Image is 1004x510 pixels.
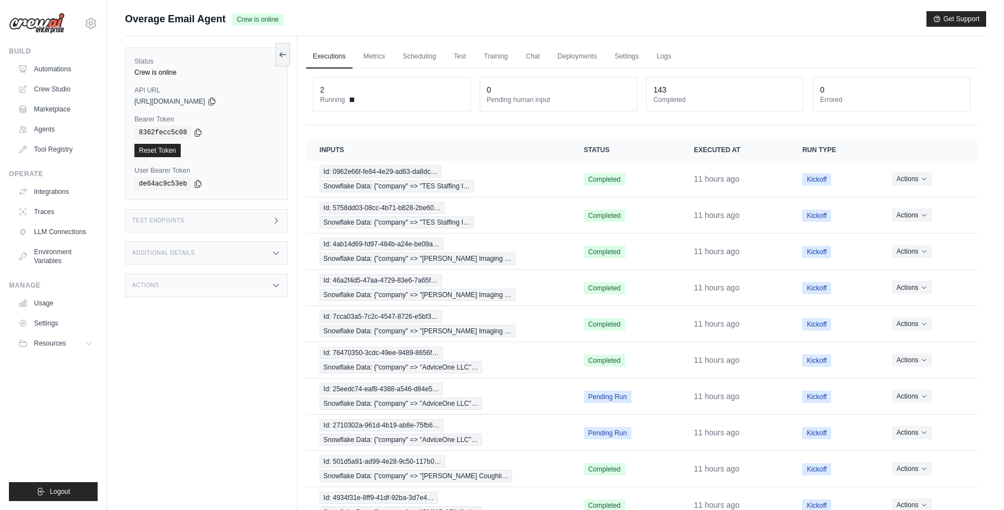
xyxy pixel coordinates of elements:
[134,68,278,77] div: Crew is online
[892,245,931,258] button: Actions for execution
[320,310,557,337] a: View execution details for Id
[694,464,740,473] time: September 18, 2025 at 01:04 IST
[232,13,283,26] span: Crew is online
[13,294,98,312] a: Usage
[132,217,185,224] h3: Test Endpoints
[487,84,491,95] div: 0
[320,419,443,431] span: Id: 2710302a-961d-4b19-ab8e-75fb6…
[9,47,98,56] div: Build
[584,210,625,222] span: Completed
[584,463,625,475] span: Completed
[320,310,442,323] span: Id: 7cca03a5-7c2c-4547-8726-e5bf3…
[802,282,831,294] span: Kickoff
[320,455,557,482] a: View execution details for Id
[13,80,98,98] a: Crew Studio
[571,139,680,161] th: Status
[447,45,473,69] a: Test
[13,203,98,221] a: Traces
[487,95,630,104] dt: Pending human input
[320,166,441,178] span: Id: 0962e66f-fe84-4e29-ad63-da8dc…
[320,325,515,337] span: Snowflake Data: {"company" => "[PERSON_NAME] Imaging …
[892,462,931,475] button: Actions for execution
[320,202,557,229] a: View execution details for Id
[320,347,557,373] a: View execution details for Id
[802,354,831,367] span: Kickoff
[477,45,515,69] a: Training
[13,223,98,241] a: LLM Connections
[9,482,98,501] button: Logout
[9,281,98,290] div: Manage
[320,419,557,446] a: View execution details for Id
[802,173,831,186] span: Kickoff
[892,317,931,331] button: Actions for execution
[396,45,442,69] a: Scheduling
[694,319,740,328] time: September 18, 2025 at 01:05 IST
[789,139,879,161] th: Run Type
[820,84,824,95] div: 0
[320,202,445,214] span: Id: 5758dd03-08cc-4b71-b828-2be60…
[320,166,557,192] a: View execution details for Id
[320,274,557,301] a: View execution details for Id
[134,86,278,95] label: API URL
[892,353,931,367] button: Actions for execution
[320,347,443,359] span: Id: 76470350-3cdc-49ee-9489-8656f…
[13,243,98,270] a: Environment Variables
[926,11,986,27] button: Get Support
[820,95,963,104] dt: Errored
[694,356,740,365] time: September 18, 2025 at 01:04 IST
[320,492,438,504] span: Id: 4934f31e-8ff9-41df-92ba-3d7e4…
[306,45,353,69] a: Executions
[584,391,631,403] span: Pending Run
[650,45,678,69] a: Logs
[13,314,98,332] a: Settings
[551,45,604,69] a: Deployments
[320,361,482,373] span: Snowflake Data: {"company" => "AdviceOne LLC"…
[802,210,831,222] span: Kickoff
[132,250,195,256] h3: Additional Details
[306,139,571,161] th: Inputs
[13,100,98,118] a: Marketplace
[802,246,831,258] span: Kickoff
[320,470,513,482] span: Snowflake Data: {"company" => "[PERSON_NAME] Coughli…
[320,252,515,265] span: Snowflake Data: {"company" => "[PERSON_NAME] Imaging …
[320,289,515,301] span: Snowflake Data: {"company" => "[PERSON_NAME] Imaging …
[694,211,740,220] time: September 18, 2025 at 01:05 IST
[134,126,191,139] code: 8362fecc5c08
[320,455,445,468] span: Id: 501d5a91-ad99-4e28-9c50-117b0…
[34,339,66,348] span: Resources
[584,318,625,331] span: Completed
[694,428,740,437] time: September 18, 2025 at 01:04 IST
[320,84,325,95] div: 2
[802,463,831,475] span: Kickoff
[13,140,98,158] a: Tool Registry
[584,173,625,186] span: Completed
[320,383,443,395] span: Id: 25eedc74-eaf8-4388-a546-d84e5…
[694,392,740,401] time: September 18, 2025 at 01:04 IST
[13,183,98,201] a: Integrations
[9,13,65,34] img: Logo
[802,391,831,403] span: Kickoff
[892,426,931,439] button: Actions for execution
[653,84,666,95] div: 143
[802,318,831,331] span: Kickoff
[134,177,191,191] code: de64ac9c53eb
[694,283,740,292] time: September 18, 2025 at 01:05 IST
[134,166,278,175] label: User Bearer Token
[320,397,482,410] span: Snowflake Data: {"company" => "AdviceOne LLC"…
[892,172,931,186] button: Actions for execution
[320,274,442,286] span: Id: 46a2f4d5-47aa-4729-83e6-7a65f…
[584,282,625,294] span: Completed
[320,180,474,192] span: Snowflake Data: {"company" => "TES Staffing I…
[584,246,625,258] span: Completed
[694,247,740,256] time: September 18, 2025 at 01:05 IST
[134,115,278,124] label: Bearer Token
[680,139,789,161] th: Executed at
[13,60,98,78] a: Automations
[320,216,474,229] span: Snowflake Data: {"company" => "TES Staffing I…
[608,45,645,69] a: Settings
[584,354,625,367] span: Completed
[892,208,931,222] button: Actions for execution
[13,334,98,352] button: Resources
[694,501,740,509] time: September 18, 2025 at 01:04 IST
[134,97,205,106] span: [URL][DOMAIN_NAME]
